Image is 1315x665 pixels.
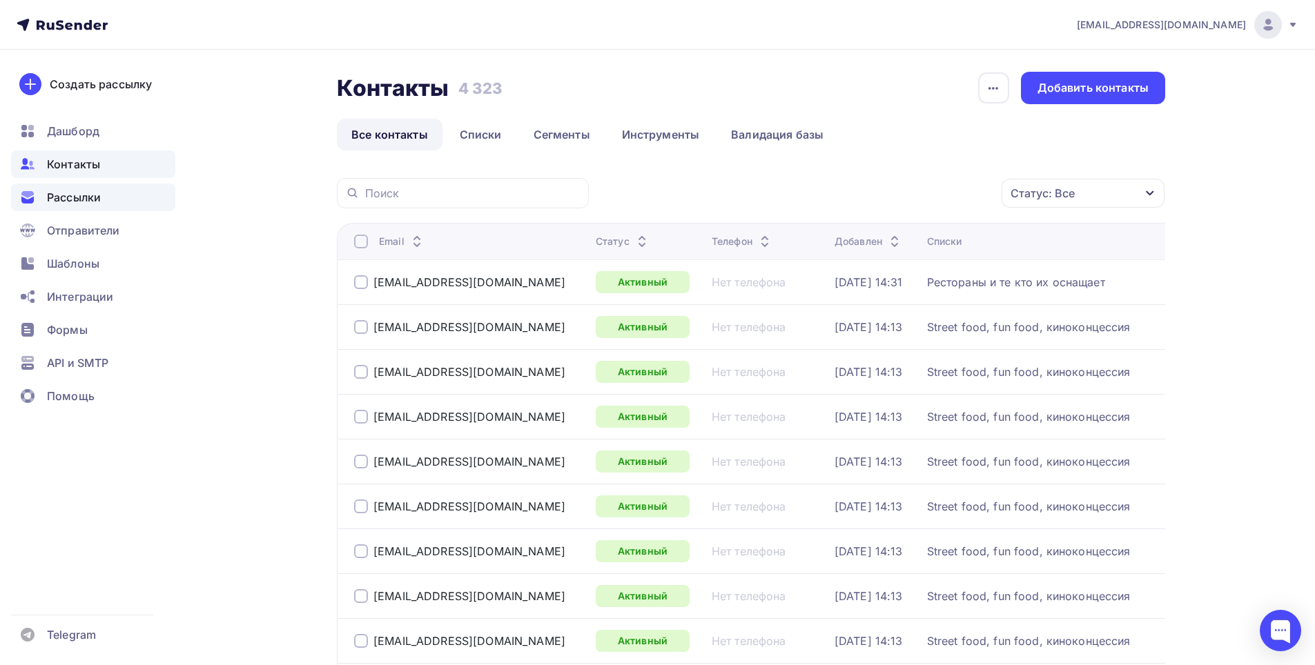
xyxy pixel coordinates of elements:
a: Активный [596,271,690,293]
span: Telegram [47,626,96,643]
a: [DATE] 14:13 [835,499,903,513]
a: Активный [596,585,690,607]
a: Списки [445,119,516,150]
span: Интеграции [47,288,113,305]
span: Дашборд [47,123,99,139]
a: Street food, fun food, киноконцессия [927,544,1131,558]
span: [EMAIL_ADDRESS][DOMAIN_NAME] [1077,18,1246,32]
div: [EMAIL_ADDRESS][DOMAIN_NAME] [373,499,565,513]
a: [EMAIL_ADDRESS][DOMAIN_NAME] [373,275,565,289]
a: Формы [11,316,175,344]
a: Нет телефона [712,455,786,468]
a: Нет телефона [712,320,786,334]
a: [DATE] 14:13 [835,589,903,603]
a: Street food, fun food, киноконцессия [927,589,1131,603]
a: [DATE] 14:13 [835,455,903,468]
div: Списки [927,235,962,248]
a: [EMAIL_ADDRESS][DOMAIN_NAME] [373,365,565,379]
a: [EMAIL_ADDRESS][DOMAIN_NAME] [373,320,565,334]
span: Шаблоны [47,255,99,272]
h3: 4 323 [458,79,502,98]
a: [EMAIL_ADDRESS][DOMAIN_NAME] [373,544,565,558]
span: Формы [47,321,88,338]
div: Нет телефона [712,365,786,379]
div: Добавлен [835,235,903,248]
div: Нет телефона [712,634,786,648]
span: Помощь [47,388,95,404]
div: Добавить контакты [1038,80,1149,96]
a: Все контакты [337,119,442,150]
a: [EMAIL_ADDRESS][DOMAIN_NAME] [373,634,565,648]
div: Создать рассылку [50,76,152,92]
a: Нет телефона [712,410,786,424]
div: Статус [596,235,650,248]
div: Активный [596,450,690,473]
h2: Контакты [337,75,449,102]
div: [DATE] 14:13 [835,634,903,648]
a: Нет телефона [712,544,786,558]
a: [EMAIL_ADDRESS][DOMAIN_NAME] [373,410,565,424]
a: Активный [596,316,690,338]
a: Street food, fun food, киноконцессия [927,499,1131,513]
a: Активный [596,361,690,383]
a: [DATE] 14:13 [835,410,903,424]
div: Нет телефона [712,275,786,289]
div: Активный [596,540,690,562]
a: Street food, fun food, киноконцессия [927,634,1131,648]
a: Рестораны и те кто их оснащает [927,275,1105,289]
a: Street food, fun food, киноконцессия [927,455,1131,468]
a: [EMAIL_ADDRESS][DOMAIN_NAME] [373,455,565,468]
div: [DATE] 14:13 [835,320,903,334]
a: [DATE] 14:13 [835,544,903,558]
a: Street food, fun food, киноконцессия [927,320,1131,334]
a: [EMAIL_ADDRESS][DOMAIN_NAME] [373,589,565,603]
a: Инструменты [607,119,714,150]
a: Активный [596,406,690,428]
div: Активный [596,495,690,517]
a: Street food, fun food, киноконцессия [927,365,1131,379]
a: Шаблоны [11,250,175,277]
a: Street food, fun food, киноконцессия [927,410,1131,424]
a: Нет телефона [712,499,786,513]
input: Поиск [365,186,581,201]
a: Нет телефона [712,589,786,603]
a: Отправители [11,217,175,244]
a: Валидация базы [717,119,838,150]
span: Отправители [47,222,120,239]
a: Сегменты [519,119,605,150]
a: [DATE] 14:13 [835,365,903,379]
a: Активный [596,630,690,652]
